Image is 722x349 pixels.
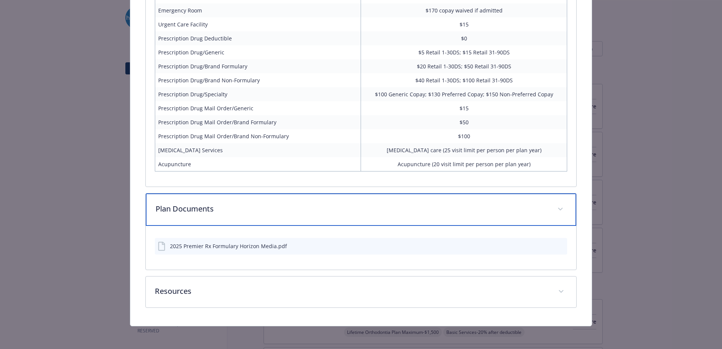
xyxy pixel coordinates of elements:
[155,73,361,87] td: Prescription Drug/Brand Non-Formulary
[146,193,576,226] div: Plan Documents
[361,101,567,115] td: $15
[361,115,567,129] td: $50
[155,59,361,73] td: Prescription Drug/Brand Formulary
[155,143,361,157] td: [MEDICAL_DATA] Services
[155,115,361,129] td: Prescription Drug Mail Order/Brand Formulary
[155,17,361,31] td: Urgent Care Facility
[146,226,576,270] div: Plan Documents
[155,101,361,115] td: Prescription Drug Mail Order/Generic
[146,276,576,307] div: Resources
[557,242,564,250] button: preview file
[155,87,361,101] td: Prescription Drug/Specialty
[361,157,567,171] td: Acupuncture (20 visit limit per person per plan year)
[361,17,567,31] td: $15
[155,3,361,17] td: Emergency Room
[155,157,361,171] td: Acupuncture
[361,73,567,87] td: $40 Retail 1-30DS; $100 Retail 31-90DS
[361,59,567,73] td: $20 Retail 1-30DS; $50 Retail 31-90DS
[155,286,549,297] p: Resources
[155,45,361,59] td: Prescription Drug/Generic
[361,87,567,101] td: $100 Generic Copay; $130 Preferred Copay; $150 Non-Preferred Copay
[361,129,567,143] td: $100
[155,31,361,45] td: Prescription Drug Deductible
[545,242,551,250] button: download file
[361,3,567,17] td: $170 copay waived if admitted
[170,242,287,250] div: 2025 Premier Rx Formulary Horizon Media.pdf
[156,203,548,215] p: Plan Documents
[155,129,361,143] td: Prescription Drug Mail Order/Brand Non-Formulary
[361,45,567,59] td: $5 Retail 1-30DS; $15 Retail 31-90DS
[361,31,567,45] td: $0
[361,143,567,157] td: [MEDICAL_DATA] care (25 visit limit per person per plan year)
